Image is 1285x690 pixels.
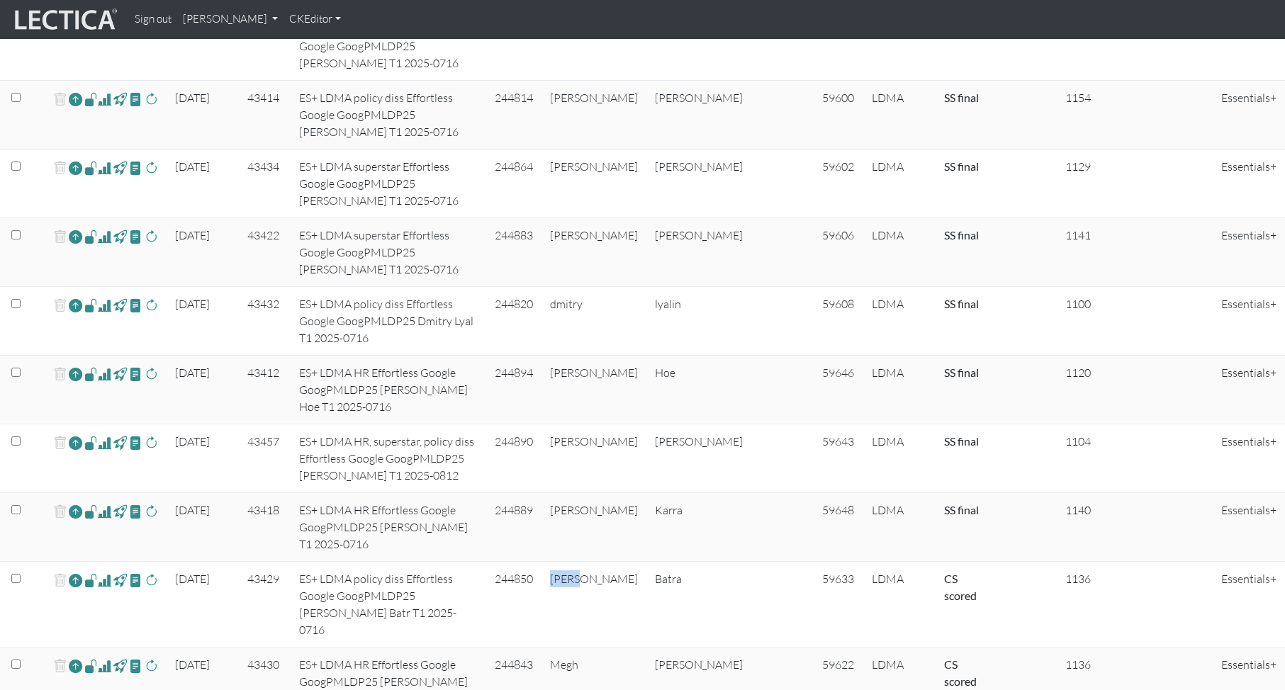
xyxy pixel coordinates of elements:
[863,287,936,356] td: LDMA
[98,297,111,314] span: Analyst score
[53,656,67,677] span: delete
[291,287,487,356] td: ES+ LDMA policy diss Effortless Google GoogPMLDP25 Dmitry Lyal T1 2025-0716
[1065,503,1091,517] span: 1140
[98,366,111,383] span: Analyst score
[291,149,487,218] td: ES+ LDMA superstar Effortless Google GoogPMLDP25 [PERSON_NAME] T1 2025-0716
[291,562,487,647] td: ES+ LDMA policy diss Effortless Google GoogPMLDP25 [PERSON_NAME] Batr T1 2025-0716
[291,493,487,562] td: ES+ LDMA HR Effortless Google GoogPMLDP25 [PERSON_NAME] T1 2025-0716
[284,6,347,33] a: CKEditor
[69,502,82,522] a: Reopen
[113,91,127,107] span: view
[84,434,98,451] span: view
[486,149,542,218] td: 244864
[486,356,542,424] td: 244894
[542,424,646,493] td: [PERSON_NAME]
[542,218,646,287] td: [PERSON_NAME]
[291,81,487,149] td: ES+ LDMA policy diss Effortless Google GoogPMLDP25 [PERSON_NAME] T1 2025-0716
[98,91,111,108] span: Analyst score
[69,89,82,110] a: Reopen
[944,503,979,516] a: Completed = assessment has been completed; CS scored = assessment has been CLAS scored; LS scored...
[542,287,646,356] td: dmitry
[291,424,487,493] td: ES+ LDMA HR, superstar, policy diss Effortless Google GoogPMLDP25 [PERSON_NAME] T1 2025-0812
[944,159,979,173] a: Completed = assessment has been completed; CS scored = assessment has been CLAS scored; LS scored...
[814,562,863,647] td: 59633
[145,159,158,176] span: rescore
[542,81,646,149] td: [PERSON_NAME]
[1213,424,1285,493] td: Essentials+
[145,434,158,451] span: rescore
[863,493,936,562] td: LDMA
[129,434,142,451] span: view
[129,91,142,107] span: view
[167,356,239,424] td: [DATE]
[113,297,127,313] span: view
[646,287,751,356] td: lyalin
[129,297,142,313] span: view
[113,434,127,451] span: view
[1213,287,1285,356] td: Essentials+
[129,6,177,33] a: Sign out
[1213,562,1285,647] td: Essentials+
[944,228,979,242] a: Completed = assessment has been completed; CS scored = assessment has been CLAS scored; LS scored...
[863,218,936,287] td: LDMA
[863,424,936,493] td: LDMA
[239,149,291,218] td: 43434
[98,657,111,674] span: Analyst score
[486,493,542,562] td: 244889
[863,81,936,149] td: LDMA
[145,503,158,520] span: rescore
[98,503,111,520] span: Analyst score
[53,158,67,179] span: delete
[167,149,239,218] td: [DATE]
[84,228,98,244] span: view
[486,12,542,81] td: 244881
[69,227,82,247] a: Reopen
[863,356,936,424] td: LDMA
[291,12,487,81] td: ES+ LDMA superstar, HR Effortless Google GoogPMLDP25 [PERSON_NAME] T1 2025-0716
[113,572,127,588] span: view
[486,287,542,356] td: 244820
[129,572,142,588] span: view
[814,356,863,424] td: 59646
[145,91,158,108] span: rescore
[98,228,111,245] span: Analyst score
[113,366,127,382] span: view
[814,424,863,493] td: 59643
[239,562,291,647] td: 43429
[239,356,291,424] td: 43412
[542,562,646,647] td: [PERSON_NAME]
[1065,297,1091,311] span: 1100
[84,572,98,588] span: view
[98,572,111,589] span: Analyst score
[542,356,646,424] td: [PERSON_NAME]
[486,562,542,647] td: 244850
[1065,572,1091,586] span: 1136
[1213,81,1285,149] td: Essentials+
[84,91,98,107] span: view
[1065,366,1091,380] span: 1120
[145,228,158,245] span: rescore
[239,493,291,562] td: 43418
[145,366,158,383] span: rescore
[167,12,239,81] td: [DATE]
[167,493,239,562] td: [DATE]
[1065,434,1091,448] span: 1104
[814,287,863,356] td: 59608
[177,6,284,33] a: [PERSON_NAME]
[542,149,646,218] td: [PERSON_NAME]
[239,218,291,287] td: 43422
[814,218,863,287] td: 59606
[291,218,487,287] td: ES+ LDMA superstar Effortless Google GoogPMLDP25 [PERSON_NAME] T1 2025-0716
[486,218,542,287] td: 244883
[1213,149,1285,218] td: Essentials+
[129,228,142,244] span: view
[129,657,142,674] span: view
[1065,228,1091,242] span: 1141
[53,433,67,453] span: delete
[145,297,158,314] span: rescore
[1213,12,1285,81] td: Essentials+
[98,159,111,176] span: Analyst score
[944,657,977,688] a: Completed = assessment has been completed; CS scored = assessment has been CLAS scored; LS scored...
[69,364,82,385] a: Reopen
[129,159,142,176] span: view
